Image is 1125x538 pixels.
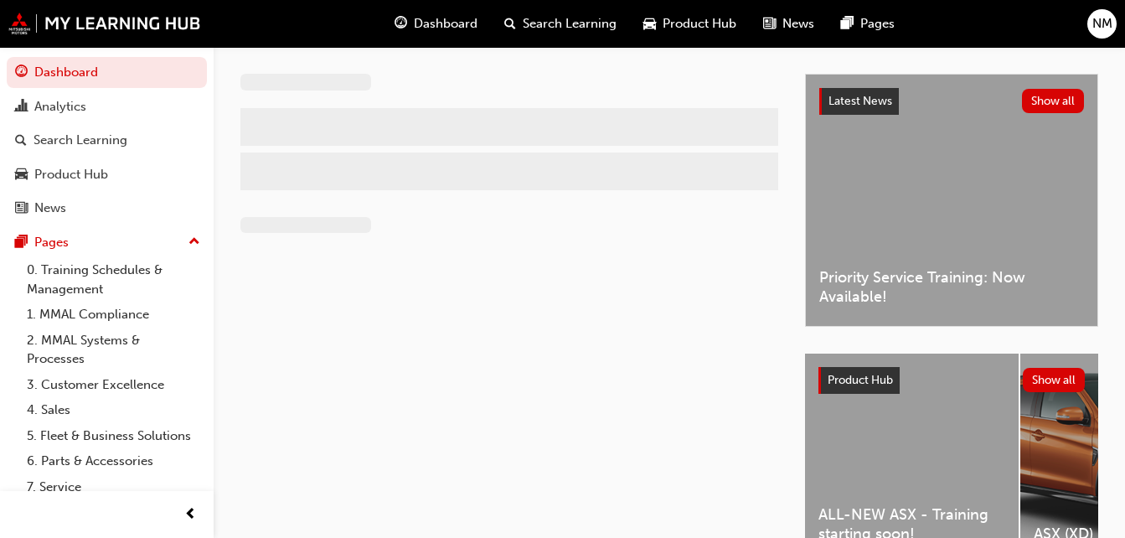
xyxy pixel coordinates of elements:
a: 6. Parts & Accessories [20,448,207,474]
span: car-icon [15,168,28,183]
span: pages-icon [841,13,854,34]
a: pages-iconPages [828,7,908,41]
span: news-icon [15,201,28,216]
button: Pages [7,227,207,258]
span: Priority Service Training: Now Available! [819,268,1084,306]
button: DashboardAnalyticsSearch LearningProduct HubNews [7,54,207,227]
a: Search Learning [7,125,207,156]
a: guage-iconDashboard [381,7,491,41]
span: car-icon [643,13,656,34]
a: Latest NewsShow allPriority Service Training: Now Available! [805,74,1098,327]
a: 3. Customer Excellence [20,372,207,398]
a: news-iconNews [750,7,828,41]
a: search-iconSearch Learning [491,7,630,41]
span: Product Hub [828,373,893,387]
a: car-iconProduct Hub [630,7,750,41]
span: pages-icon [15,235,28,251]
span: News [782,14,814,34]
span: guage-icon [15,65,28,80]
span: Product Hub [663,14,736,34]
button: Show all [1022,89,1085,113]
div: Search Learning [34,131,127,150]
button: Show all [1023,368,1086,392]
span: Latest News [828,94,892,108]
span: search-icon [504,13,516,34]
img: mmal [8,13,201,34]
a: 7. Service [20,474,207,500]
span: up-icon [188,231,200,253]
button: NM [1087,9,1117,39]
a: Product HubShow all [818,367,1085,394]
a: 4. Sales [20,397,207,423]
div: News [34,199,66,218]
a: 0. Training Schedules & Management [20,257,207,302]
span: guage-icon [395,13,407,34]
span: Pages [860,14,895,34]
span: search-icon [15,133,27,148]
a: 2. MMAL Systems & Processes [20,328,207,372]
a: Dashboard [7,57,207,88]
a: Latest NewsShow all [819,88,1084,115]
span: NM [1092,14,1112,34]
a: 5. Fleet & Business Solutions [20,423,207,449]
a: News [7,193,207,224]
div: Analytics [34,97,86,116]
a: Analytics [7,91,207,122]
span: Dashboard [414,14,477,34]
a: 1. MMAL Compliance [20,302,207,328]
span: Search Learning [523,14,617,34]
span: prev-icon [184,504,197,525]
div: Product Hub [34,165,108,184]
span: news-icon [763,13,776,34]
span: chart-icon [15,100,28,115]
a: Product Hub [7,159,207,190]
div: Pages [34,233,69,252]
